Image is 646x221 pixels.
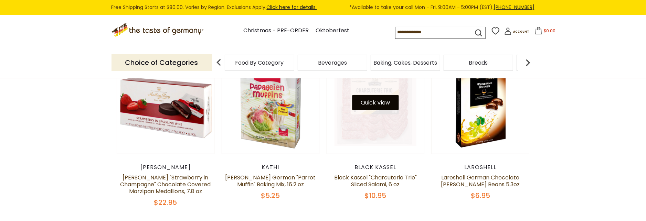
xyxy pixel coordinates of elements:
img: Kathi German "Parrot Muffin" Baking Mix, 16.2 oz [222,56,319,154]
div: Laroshell [432,164,530,171]
a: Laroshell German Chocolate [PERSON_NAME] Beans 5.3oz [441,174,520,188]
a: Beverages [318,60,347,65]
a: Black Kassel "Charcuterie Trio" Sliced Salami, 6 oz [334,174,417,188]
span: *Available to take your call Mon - Fri, 9:00AM - 5:00PM (EST). [350,3,535,11]
img: previous arrow [212,56,226,69]
span: $10.95 [365,191,386,200]
span: $0.00 [544,28,555,34]
a: Breads [469,60,488,65]
a: Account [504,27,529,37]
a: [PERSON_NAME] "Strawberry in Champagne" Chocolate Covered Marzipan Medallions, 7.8 oz [120,174,211,195]
img: Laroshell German Chocolate Brandy Beans 5.3oz [432,56,529,154]
a: Baking, Cakes, Desserts [374,60,437,65]
button: $0.00 [530,27,560,37]
div: Kathi [222,164,320,171]
button: Quick View [352,95,399,110]
img: Anthon Berg "Strawberry in Champagne" Chocolate Covered Marzipan Medallions, 7.8 oz [117,56,214,154]
span: $6.95 [471,191,490,200]
a: Food By Category [235,60,284,65]
div: [PERSON_NAME] [117,164,215,171]
img: next arrow [521,56,535,69]
span: $22.95 [154,198,177,207]
img: Black Kassel "Charcuterie Trio" Sliced Salami, 6 oz [327,56,424,154]
div: Free Shipping Starts at $80.00. Varies by Region. Exclusions Apply. [112,3,535,11]
span: $5.25 [261,191,280,200]
a: Oktoberfest [316,26,349,35]
a: Click here for details. [267,4,317,11]
a: [PERSON_NAME] German "Parrot Muffin" Baking Mix, 16.2 oz [225,174,316,188]
a: Christmas - PRE-ORDER [243,26,309,35]
div: Black Kassel [327,164,425,171]
p: Choice of Categories [112,54,212,71]
span: Account [513,30,529,34]
a: [PHONE_NUMBER] [494,4,535,11]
